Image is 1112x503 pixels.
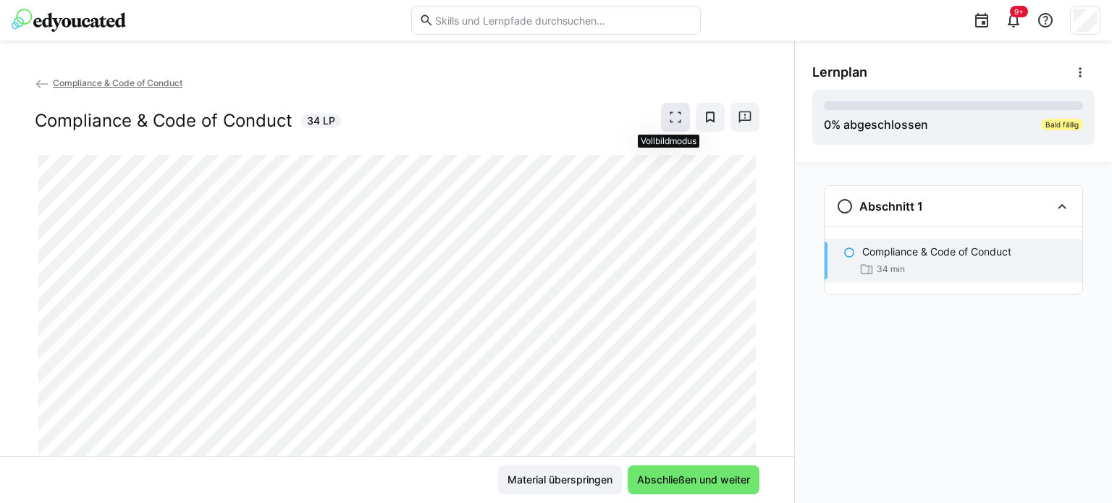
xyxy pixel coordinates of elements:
[434,14,693,27] input: Skills und Lernpfade durchsuchen…
[505,473,615,487] span: Material überspringen
[638,135,699,148] div: Vollbildmodus
[1014,7,1024,16] span: 9+
[498,465,622,494] button: Material überspringen
[824,117,831,132] span: 0
[35,110,292,132] h2: Compliance & Code of Conduct
[862,245,1011,259] p: Compliance & Code of Conduct
[35,77,182,88] a: Compliance & Code of Conduct
[859,199,923,214] h3: Abschnitt 1
[812,64,867,80] span: Lernplan
[824,116,928,133] div: % abgeschlossen
[307,114,335,128] span: 34 LP
[53,77,182,88] span: Compliance & Code of Conduct
[877,263,905,275] span: 34 min
[628,465,759,494] button: Abschließen und weiter
[635,473,752,487] span: Abschließen und weiter
[1041,119,1083,130] div: Bald fällig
